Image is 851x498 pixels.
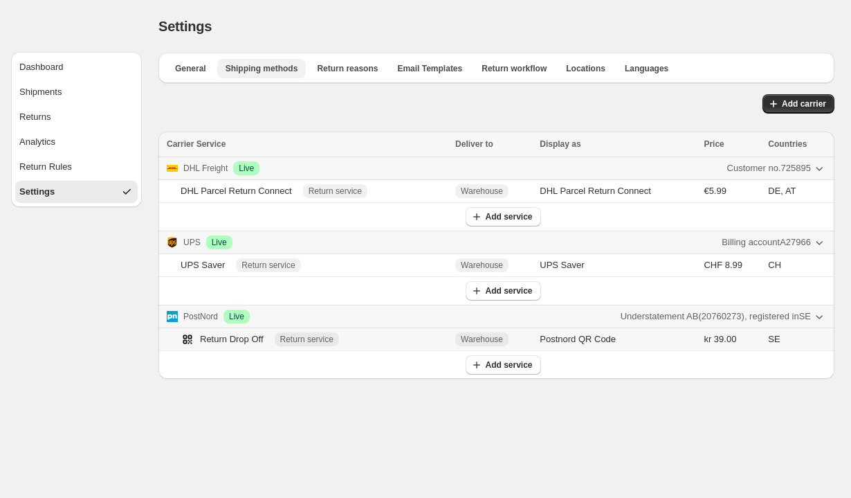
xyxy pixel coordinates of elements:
[15,106,138,128] button: Returns
[181,184,292,198] div: DHL Parcel Return Connect
[158,19,212,34] span: Settings
[19,160,72,174] div: Return Rules
[15,181,138,203] button: Settings
[19,85,62,99] div: Shipments
[540,184,695,198] div: DHL Parcel Return Connect
[485,285,532,296] span: Add service
[461,186,503,197] span: Warehouse
[19,110,51,124] div: Returns
[167,163,178,174] img: Logo
[309,186,362,197] span: Return service
[15,131,138,153] button: Analytics
[19,135,55,149] div: Analytics
[621,310,811,323] span: Understatement AB ( 20760273 ), registered in SE
[455,139,493,149] span: Deliver to
[764,254,834,277] td: CH
[241,260,295,271] span: Return service
[764,328,834,351] td: SE
[704,184,726,198] span: €5.99
[764,180,834,203] td: DE, AT
[15,81,138,103] button: Shipments
[280,334,333,345] span: Return service
[397,63,462,74] span: Email Templates
[466,355,540,375] button: Add service
[566,63,605,74] span: Locations
[768,139,807,149] span: Countries
[239,163,254,174] span: Live
[466,281,540,301] button: Add service
[15,56,138,78] button: Dashboard
[540,139,580,149] span: Display as
[175,63,206,74] span: General
[482,63,547,74] span: Return workflow
[181,258,225,272] div: UPS Saver
[167,237,178,248] img: Logo
[167,139,226,149] span: Carrier Service
[19,60,64,74] div: Dashboard
[485,359,532,371] span: Add service
[466,207,540,226] button: Add service
[167,311,178,322] img: Logo
[485,211,532,222] span: Add service
[15,156,138,178] button: Return Rules
[762,94,834,114] button: Add carrier
[461,334,503,345] span: Warehouse
[612,305,834,328] button: Understatement AB(20760273), registered inSE
[625,63,668,74] span: Languages
[19,185,55,199] div: Settings
[719,157,834,179] button: Customer no.725895
[226,63,298,74] span: Shipping methods
[782,98,826,109] span: Add carrier
[181,332,264,346] div: Return Drop Off
[704,332,736,346] span: kr 39.00
[212,237,227,248] span: Live
[704,258,742,272] span: CHF 8.99
[540,258,695,272] div: UPS Saver
[229,311,244,322] span: Live
[317,63,378,74] span: Return reasons
[704,139,724,149] span: Price
[183,235,201,249] p: UPS
[727,161,811,175] span: Customer no. 725895
[722,235,811,249] span: Billing account A27966
[183,161,228,175] p: DHL Freight
[540,332,695,346] div: Postnord QR Code
[713,231,834,254] button: Billing accountA27966
[461,260,503,271] span: Warehouse
[183,310,218,323] p: PostNord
